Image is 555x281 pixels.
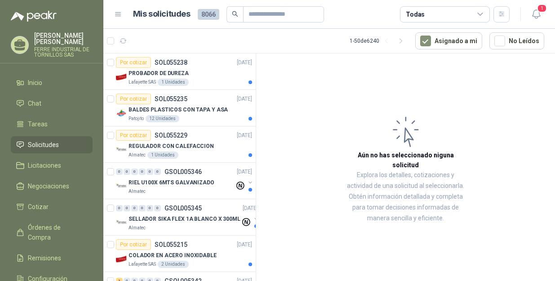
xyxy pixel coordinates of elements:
[154,169,161,175] div: 0
[129,142,214,151] p: REGULADOR CON CALEFACCION
[129,224,146,232] p: Almatec
[237,131,252,140] p: [DATE]
[11,157,93,174] a: Licitaciones
[103,236,256,272] a: Por cotizarSOL055215[DATE] Company LogoCOLADOR EN ACERO INOXIDABLELafayette SAS2 Unidades
[116,144,127,155] img: Company Logo
[155,241,187,248] p: SOL055215
[124,169,130,175] div: 0
[129,215,240,223] p: SELLADOR SIKA FLEX 1A BLANCO X 300ML
[116,57,151,68] div: Por cotizar
[147,205,153,211] div: 0
[116,166,254,195] a: 0 0 0 0 0 0 GSOL005346[DATE] Company LogoRIEL U100X 6MTS GALVANIZADOAlmatec
[155,132,187,138] p: SOL055229
[237,58,252,67] p: [DATE]
[129,69,189,78] p: PROBADOR DE DUREZA
[116,254,127,264] img: Company Logo
[103,54,256,90] a: Por cotizarSOL055238[DATE] Company LogoPROBADOR DE DUREZALafayette SAS1 Unidades
[147,169,153,175] div: 0
[406,9,425,19] div: Todas
[155,96,187,102] p: SOL055235
[129,79,156,86] p: Lafayette SAS
[158,79,189,86] div: 1 Unidades
[489,32,544,49] button: No Leídos
[116,203,260,232] a: 0 0 0 0 0 0 GSOL005345[DATE] Company LogoSELLADOR SIKA FLEX 1A BLANCO X 300MLAlmatec
[129,261,156,268] p: Lafayette SAS
[34,47,93,58] p: FERRE INDUSTRIAL DE TORNILLOS SAS
[116,169,123,175] div: 0
[346,150,465,170] h3: Aún no has seleccionado niguna solicitud
[129,115,144,122] p: Patojito
[124,205,130,211] div: 0
[139,205,146,211] div: 0
[11,116,93,133] a: Tareas
[133,8,191,21] h1: Mis solicitudes
[116,130,151,141] div: Por cotizar
[415,32,482,49] button: Asignado a mi
[11,178,93,195] a: Negociaciones
[237,168,252,176] p: [DATE]
[28,161,61,170] span: Licitaciones
[131,169,138,175] div: 0
[131,205,138,211] div: 0
[11,74,93,91] a: Inicio
[129,152,146,159] p: Almatec
[164,205,202,211] p: GSOL005345
[346,170,465,224] p: Explora los detalles, cotizaciones y actividad de una solicitud al seleccionarla. Obtén informaci...
[129,106,228,114] p: BALDES PLASTICOS CON TAPA Y ASA
[154,205,161,211] div: 0
[28,253,61,263] span: Remisiones
[350,34,408,48] div: 1 - 50 de 6240
[116,239,151,250] div: Por cotizar
[147,152,178,159] div: 1 Unidades
[28,78,42,88] span: Inicio
[129,188,146,195] p: Almatec
[139,169,146,175] div: 0
[28,223,84,242] span: Órdenes de Compra
[116,205,123,211] div: 0
[28,140,59,150] span: Solicitudes
[28,202,49,212] span: Cotizar
[116,108,127,119] img: Company Logo
[103,126,256,163] a: Por cotizarSOL055229[DATE] Company LogoREGULADOR CON CALEFACCIONAlmatec1 Unidades
[103,90,256,126] a: Por cotizarSOL055235[DATE] Company LogoBALDES PLASTICOS CON TAPA Y ASAPatojito12 Unidades
[28,119,48,129] span: Tareas
[11,219,93,246] a: Órdenes de Compra
[11,11,57,22] img: Logo peakr
[129,178,214,187] p: RIEL U100X 6MTS GALVANIZADO
[146,115,179,122] div: 12 Unidades
[11,136,93,153] a: Solicitudes
[237,241,252,249] p: [DATE]
[116,71,127,82] img: Company Logo
[237,95,252,103] p: [DATE]
[537,4,547,13] span: 1
[232,11,238,17] span: search
[164,169,202,175] p: GSOL005346
[11,198,93,215] a: Cotizar
[155,59,187,66] p: SOL055238
[34,32,93,45] p: [PERSON_NAME] [PERSON_NAME]
[11,250,93,267] a: Remisiones
[243,204,258,213] p: [DATE]
[129,251,217,260] p: COLADOR EN ACERO INOXIDABLE
[116,94,151,104] div: Por cotizar
[198,9,219,20] span: 8066
[28,98,41,108] span: Chat
[528,6,544,22] button: 1
[116,217,127,228] img: Company Logo
[11,95,93,112] a: Chat
[28,181,69,191] span: Negociaciones
[158,261,189,268] div: 2 Unidades
[116,181,127,192] img: Company Logo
